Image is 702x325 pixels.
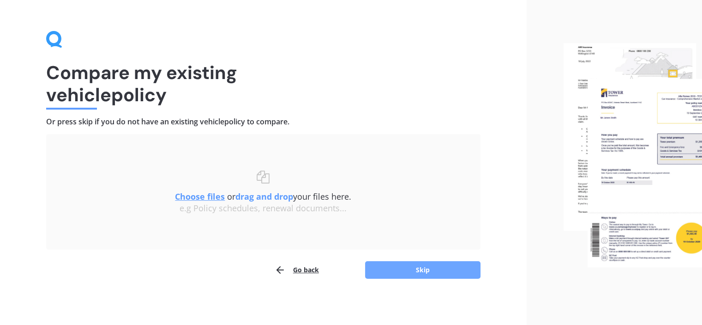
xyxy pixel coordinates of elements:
h1: Compare my existing vehicle policy [46,61,480,106]
h4: Or press skip if you do not have an existing vehicle policy to compare. [46,117,480,127]
img: files.webp [564,43,702,267]
span: or your files here. [175,191,351,202]
b: drag and drop [235,191,293,202]
button: Go back [275,261,319,279]
button: Skip [365,261,480,279]
div: e.g Policy schedules, renewal documents... [65,203,462,214]
u: Choose files [175,191,225,202]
